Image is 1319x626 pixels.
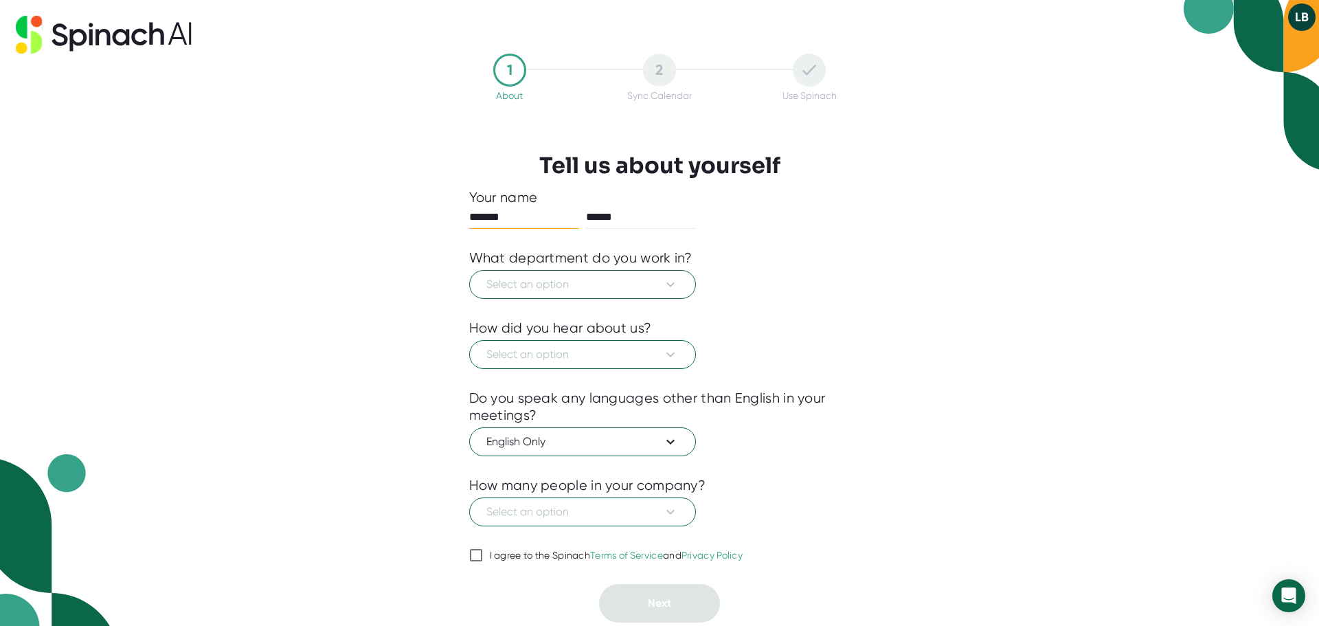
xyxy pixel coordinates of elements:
button: LB [1288,3,1316,31]
div: Sync Calendar [627,90,692,101]
span: Next [648,596,671,610]
a: Privacy Policy [681,550,743,561]
div: How did you hear about us? [469,320,652,337]
span: English Only [486,434,679,450]
a: Terms of Service [590,550,663,561]
button: Select an option [469,498,696,526]
button: English Only [469,427,696,456]
button: Next [599,584,720,623]
div: 1 [493,54,526,87]
span: Select an option [486,276,679,293]
button: Select an option [469,340,696,369]
div: Use Spinach [782,90,837,101]
div: I agree to the Spinach and [490,550,743,562]
span: Select an option [486,504,679,520]
span: Select an option [486,346,679,363]
h3: Tell us about yourself [539,153,780,179]
button: Select an option [469,270,696,299]
div: Do you speak any languages other than English in your meetings? [469,390,850,424]
div: How many people in your company? [469,477,706,494]
div: 2 [643,54,676,87]
div: What department do you work in? [469,249,692,267]
div: About [496,90,523,101]
div: Your name [469,189,850,206]
div: Open Intercom Messenger [1272,579,1305,612]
